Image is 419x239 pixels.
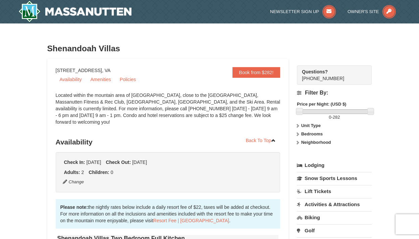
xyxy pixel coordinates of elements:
strong: Adults: [64,170,80,175]
a: Book from $282! [232,67,280,78]
label: - [297,114,372,121]
div: the nightly rates below include a daily resort fee of $22, taxes will be added at checkout. For m... [56,199,280,229]
span: Owner's Site [348,9,379,14]
span: 282 [333,115,340,120]
span: [DATE] [86,160,101,165]
h3: Shenandoah Villas [47,42,372,55]
a: Owner's Site [348,9,396,14]
strong: Questions? [302,69,328,74]
span: Newsletter Sign Up [270,9,319,14]
strong: Unit Type [301,123,321,128]
strong: Bedrooms [301,131,323,136]
strong: Check In: [64,160,85,165]
strong: Neighborhood [301,140,331,145]
a: Snow Sports Lessons [297,172,372,184]
strong: Check Out: [106,160,131,165]
span: 0 [111,170,113,175]
span: [PHONE_NUMBER] [302,68,360,81]
a: Back To Top [242,135,280,145]
a: Resort Fee | [GEOGRAPHIC_DATA] [153,218,229,223]
a: Activities & Attractions [297,198,372,211]
span: 0 [329,115,331,120]
a: Massanutten Resort [18,1,132,22]
h4: Filter By: [297,90,372,96]
div: Located within the mountain area of [GEOGRAPHIC_DATA], close to the [GEOGRAPHIC_DATA], Massanutte... [56,92,280,132]
img: Massanutten Resort Logo [18,1,132,22]
a: Lodging [297,159,372,171]
strong: Children: [89,170,109,175]
a: Policies [116,74,140,84]
button: Change [62,178,85,186]
span: 2 [82,170,84,175]
a: Availability [56,74,86,84]
strong: Price per Night: (USD $) [297,102,346,107]
a: Golf [297,224,372,237]
a: Amenities [86,74,115,84]
a: Newsletter Sign Up [270,9,336,14]
strong: Please note: [60,204,88,210]
h3: Availability [56,135,280,149]
span: [DATE] [132,160,147,165]
a: Biking [297,211,372,224]
a: Lift Tickets [297,185,372,197]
